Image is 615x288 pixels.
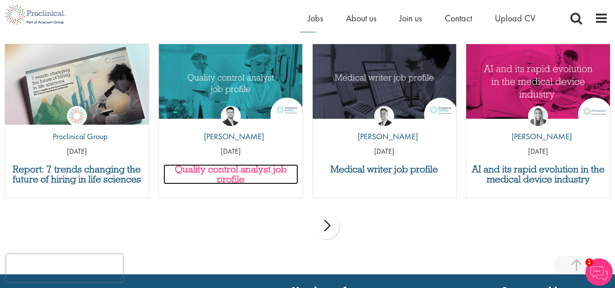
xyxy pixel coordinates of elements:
div: next [312,212,340,239]
a: AI and its rapid evolution in the medical device industry [471,164,605,184]
a: Quality control analyst job profile [163,164,298,184]
img: Medical writer job profile [313,44,457,119]
img: Proclinical: Life sciences hiring trends report 2025 [5,44,149,125]
a: Link to a post [466,44,610,125]
a: Proclinical Group Proclinical Group [46,106,107,147]
p: [DATE] [313,147,457,157]
a: Jobs [308,12,323,24]
img: quality control analyst job profile [159,44,303,119]
span: 1 [585,258,593,266]
p: Proclinical Group [46,131,107,142]
a: About us [346,12,376,24]
img: George Watson [374,106,394,126]
img: Hannah Burke [528,106,548,126]
a: Link to a post [5,44,149,125]
a: Report: 7 trends changing the future of hiring in life sciences [10,164,144,184]
a: Medical writer job profile [317,164,452,174]
p: [DATE] [466,147,610,157]
a: Joshua Godden [PERSON_NAME] [197,106,264,147]
a: Hannah Burke [PERSON_NAME] [505,106,572,147]
img: AI and Its Impact on the Medical Device Industry | Proclinical [466,44,610,119]
p: [DATE] [5,147,149,157]
p: [PERSON_NAME] [505,131,572,142]
iframe: reCAPTCHA [6,254,123,282]
a: Link to a post [159,44,303,125]
a: Upload CV [495,12,535,24]
a: Join us [399,12,422,24]
img: Proclinical Group [67,106,87,126]
img: Joshua Godden [221,106,241,126]
a: Contact [445,12,472,24]
p: [PERSON_NAME] [351,131,418,142]
img: Chatbot [585,258,613,286]
a: George Watson [PERSON_NAME] [351,106,418,147]
a: Link to a post [313,44,457,125]
p: [PERSON_NAME] [197,131,264,142]
p: [DATE] [159,147,303,157]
